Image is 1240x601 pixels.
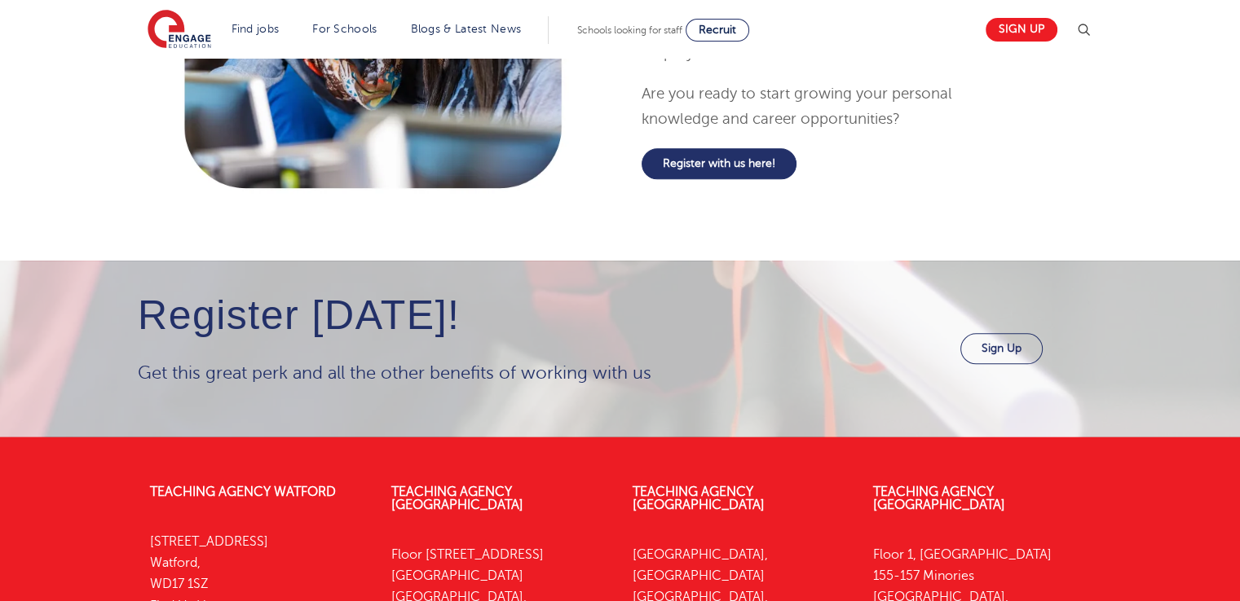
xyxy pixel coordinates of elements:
a: Sign Up [960,333,1043,364]
img: Engage Education [148,10,211,50]
a: Teaching Agency Watford [150,485,336,499]
span: Schools looking for staff [577,24,682,36]
p: Get this great perk and all the other benefits of working with us [138,358,783,388]
a: Register with us here! [642,148,797,179]
a: Find jobs [232,23,280,35]
a: Recruit [686,19,749,42]
span: Recruit [699,24,736,36]
a: Teaching Agency [GEOGRAPHIC_DATA] [633,485,765,512]
a: Blogs & Latest News [411,23,522,35]
a: Teaching Agency [GEOGRAPHIC_DATA] [391,485,523,512]
a: Sign up [986,18,1057,42]
span: Are you ready to start growing your personal knowledge and career opportunities? [642,86,952,127]
h4: Register [DATE]! [138,293,783,338]
span: Looking for work? Upskilling makes you even more employable [642,20,996,61]
a: For Schools [312,23,377,35]
a: Teaching Agency [GEOGRAPHIC_DATA] [873,485,1005,512]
